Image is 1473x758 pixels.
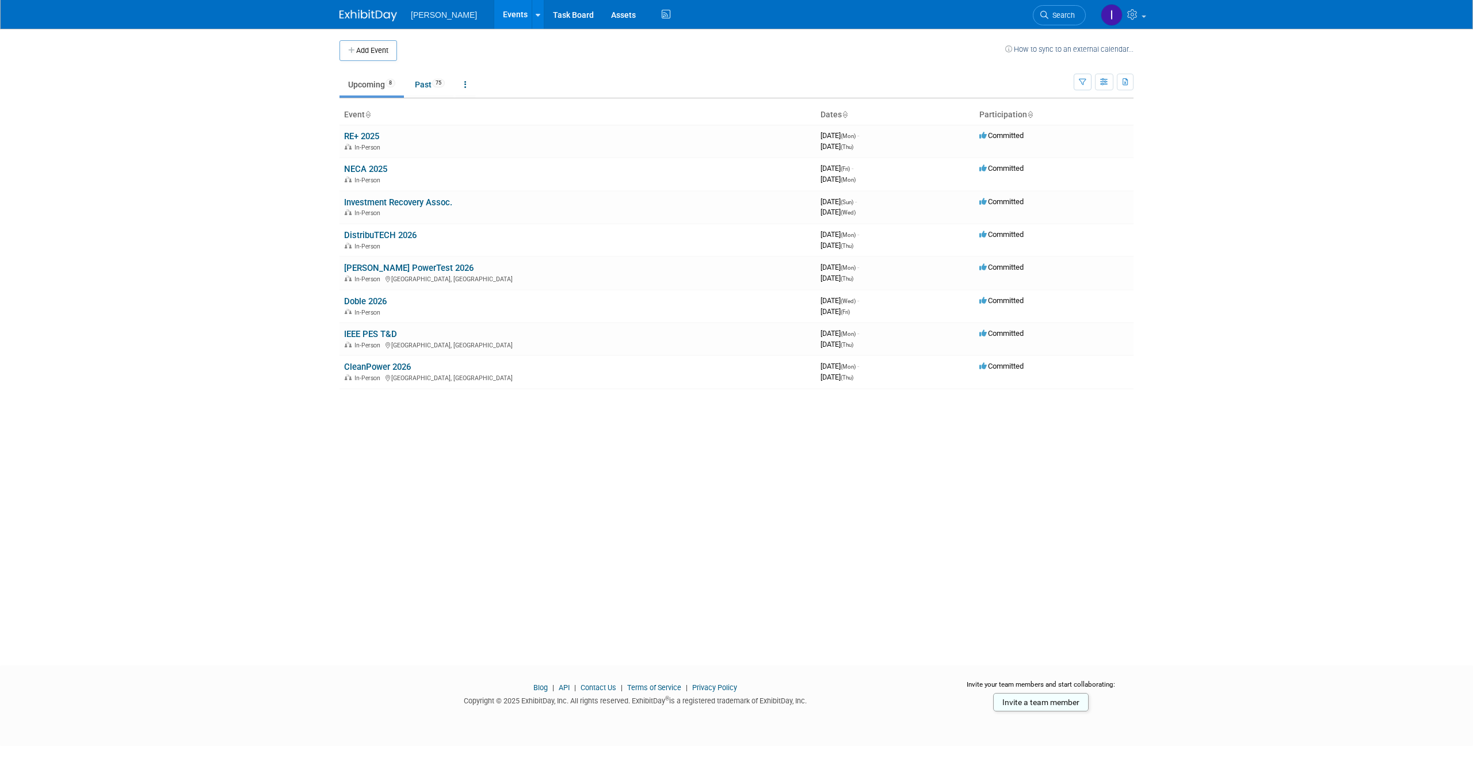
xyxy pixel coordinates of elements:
[559,683,570,692] a: API
[692,683,737,692] a: Privacy Policy
[345,243,352,248] img: In-Person Event
[857,329,859,338] span: -
[339,10,397,21] img: ExhibitDay
[411,10,477,20] span: [PERSON_NAME]
[993,693,1089,711] a: Invite a team member
[386,79,395,87] span: 8
[855,197,857,206] span: -
[683,683,690,692] span: |
[841,342,853,348] span: (Thu)
[533,683,548,692] a: Blog
[345,374,352,380] img: In-Person Event
[345,342,352,347] img: In-Person Event
[354,177,384,184] span: In-Person
[857,230,859,239] span: -
[821,362,859,370] span: [DATE]
[821,175,856,183] span: [DATE]
[821,142,853,151] span: [DATE]
[841,275,853,282] span: (Thu)
[354,144,384,151] span: In-Person
[345,144,352,150] img: In-Person Event
[979,164,1024,173] span: Committed
[857,362,859,370] span: -
[1048,11,1075,20] span: Search
[345,275,352,281] img: In-Person Event
[979,230,1024,239] span: Committed
[618,683,625,692] span: |
[344,373,811,382] div: [GEOGRAPHIC_DATA], [GEOGRAPHIC_DATA]
[841,331,856,337] span: (Mon)
[841,309,850,315] span: (Fri)
[581,683,616,692] a: Contact Us
[339,105,816,125] th: Event
[842,110,848,119] a: Sort by Start Date
[821,197,857,206] span: [DATE]
[975,105,1134,125] th: Participation
[345,309,352,315] img: In-Person Event
[821,164,853,173] span: [DATE]
[979,296,1024,305] span: Committed
[852,164,853,173] span: -
[354,209,384,217] span: In-Person
[665,695,669,702] sup: ®
[354,309,384,316] span: In-Person
[571,683,579,692] span: |
[948,680,1134,697] div: Invite your team members and start collaborating:
[344,329,397,339] a: IEEE PES T&D
[821,340,853,349] span: [DATE]
[339,74,404,95] a: Upcoming8
[821,263,859,271] span: [DATE]
[339,40,397,61] button: Add Event
[344,197,452,208] a: Investment Recovery Assoc.
[821,241,853,250] span: [DATE]
[841,232,856,238] span: (Mon)
[344,340,811,349] div: [GEOGRAPHIC_DATA], [GEOGRAPHIC_DATA]
[627,683,681,692] a: Terms of Service
[344,296,387,307] a: Doble 2026
[841,363,856,370] span: (Mon)
[344,274,811,283] div: [GEOGRAPHIC_DATA], [GEOGRAPHIC_DATA]
[1101,4,1123,26] img: Isabella DeJulia
[344,230,417,240] a: DistribuTECH 2026
[821,208,856,216] span: [DATE]
[354,275,384,283] span: In-Person
[821,131,859,140] span: [DATE]
[344,131,379,141] a: RE+ 2025
[816,105,975,125] th: Dates
[345,177,352,182] img: In-Person Event
[841,298,856,304] span: (Wed)
[979,329,1024,338] span: Committed
[354,342,384,349] span: In-Person
[841,199,853,205] span: (Sun)
[979,197,1024,206] span: Committed
[339,693,931,706] div: Copyright © 2025 ExhibitDay, Inc. All rights reserved. ExhibitDay is a registered trademark of Ex...
[344,164,387,174] a: NECA 2025
[354,374,384,382] span: In-Person
[354,243,384,250] span: In-Person
[841,166,850,172] span: (Fri)
[345,209,352,215] img: In-Person Event
[821,230,859,239] span: [DATE]
[979,131,1024,140] span: Committed
[841,243,853,249] span: (Thu)
[344,263,474,273] a: [PERSON_NAME] PowerTest 2026
[406,74,453,95] a: Past75
[821,307,850,316] span: [DATE]
[1005,45,1134,53] a: How to sync to an external calendar...
[432,79,445,87] span: 75
[857,263,859,271] span: -
[841,133,856,139] span: (Mon)
[1027,110,1033,119] a: Sort by Participation Type
[1033,5,1086,25] a: Search
[344,362,411,372] a: CleanPower 2026
[821,296,859,305] span: [DATE]
[841,177,856,183] span: (Mon)
[365,110,371,119] a: Sort by Event Name
[979,263,1024,271] span: Committed
[841,265,856,271] span: (Mon)
[841,374,853,381] span: (Thu)
[821,274,853,282] span: [DATE]
[841,144,853,150] span: (Thu)
[841,209,856,216] span: (Wed)
[857,296,859,305] span: -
